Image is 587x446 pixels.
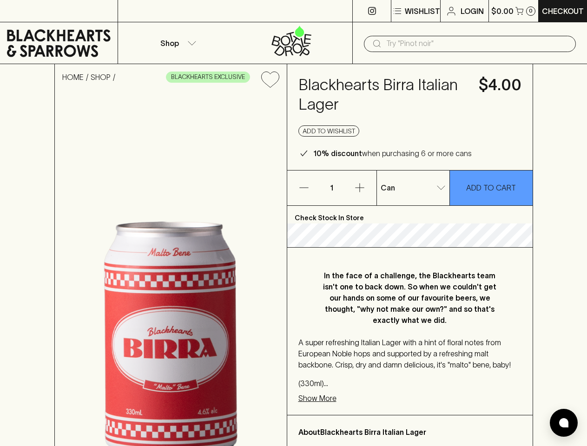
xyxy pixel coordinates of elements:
[298,426,521,438] p: About Blackhearts Birra Italian Lager
[559,418,568,427] img: bubble-icon
[287,206,533,223] p: Check Stock In Store
[118,22,235,64] button: Shop
[298,393,336,404] p: Show More
[377,178,449,197] div: Can
[529,8,533,13] p: 0
[466,182,516,193] p: ADD TO CART
[450,171,533,205] button: ADD TO CART
[166,72,250,82] span: BLACKHEARTS EXCLUSIVE
[386,36,568,51] input: Try "Pinot noir"
[479,75,521,95] h4: $4.00
[317,270,503,326] p: In the face of a challenge, the Blackhearts team isn't one to back down. So when we couldn't get ...
[298,337,521,370] p: A super refreshing Italian Lager with a hint of floral notes from European Noble hops and support...
[491,6,514,17] p: $0.00
[313,148,472,159] p: when purchasing 6 or more cans
[118,6,126,17] p: ⠀
[542,6,584,17] p: Checkout
[381,182,395,193] p: Can
[298,75,468,114] h4: Blackhearts Birra Italian Lager
[91,73,111,81] a: SHOP
[321,171,343,205] p: 1
[257,68,283,92] button: Add to wishlist
[160,38,179,49] p: Shop
[313,149,362,157] b: 10% discount
[405,6,440,17] p: Wishlist
[298,378,521,389] p: (330ml) 4.6% ABV
[461,6,484,17] p: Login
[62,73,84,81] a: HOME
[298,125,359,137] button: Add to wishlist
